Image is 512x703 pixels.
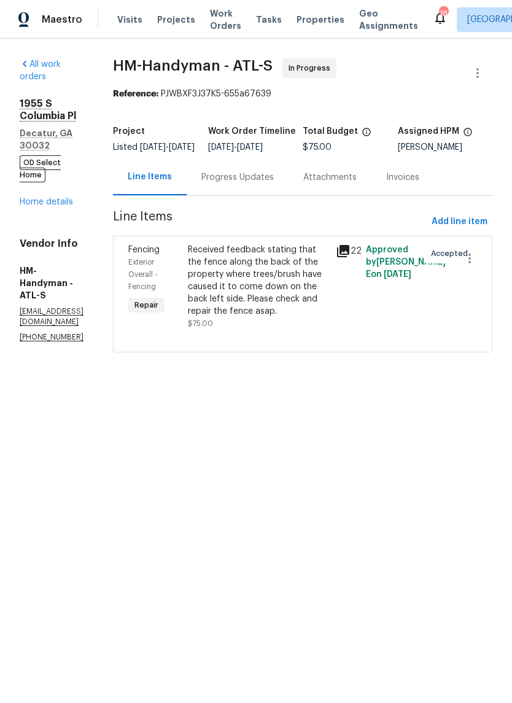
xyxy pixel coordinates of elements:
[303,127,358,136] h5: Total Budget
[208,143,263,152] span: -
[398,143,493,152] div: [PERSON_NAME]
[188,244,329,317] div: Received feedback stating that the fence along the back of the property where trees/brush have ca...
[210,7,241,32] span: Work Orders
[256,15,282,24] span: Tasks
[20,238,83,250] h4: Vendor Info
[128,246,160,254] span: Fencing
[303,171,357,184] div: Attachments
[113,143,195,152] span: Listed
[113,88,492,100] div: PJWBXF3J37K5-655a67639
[130,299,163,311] span: Repair
[439,7,448,20] div: 18
[113,127,145,136] h5: Project
[169,143,195,152] span: [DATE]
[427,211,492,233] button: Add line item
[42,14,82,26] span: Maestro
[359,7,418,32] span: Geo Assignments
[117,14,142,26] span: Visits
[366,246,446,279] span: Approved by [PERSON_NAME] E on
[20,60,61,81] a: All work orders
[237,143,263,152] span: [DATE]
[398,127,459,136] h5: Assigned HPM
[431,247,473,260] span: Accepted
[208,143,234,152] span: [DATE]
[386,171,419,184] div: Invoices
[289,62,335,74] span: In Progress
[297,14,344,26] span: Properties
[432,214,487,230] span: Add line item
[20,265,83,301] h5: HM-Handyman - ATL-S
[303,143,332,152] span: $75.00
[384,270,411,279] span: [DATE]
[157,14,195,26] span: Projects
[208,127,296,136] h5: Work Order Timeline
[113,211,427,233] span: Line Items
[128,258,158,290] span: Exterior Overall - Fencing
[113,90,158,98] b: Reference:
[336,244,358,258] div: 22
[140,143,166,152] span: [DATE]
[140,143,195,152] span: -
[20,155,61,182] span: OD Select Home
[128,171,172,183] div: Line Items
[188,320,213,327] span: $75.00
[463,127,473,143] span: The hpm assigned to this work order.
[201,171,274,184] div: Progress Updates
[113,58,273,73] span: HM-Handyman - ATL-S
[20,198,73,206] a: Home details
[362,127,371,143] span: The total cost of line items that have been proposed by Opendoor. This sum includes line items th...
